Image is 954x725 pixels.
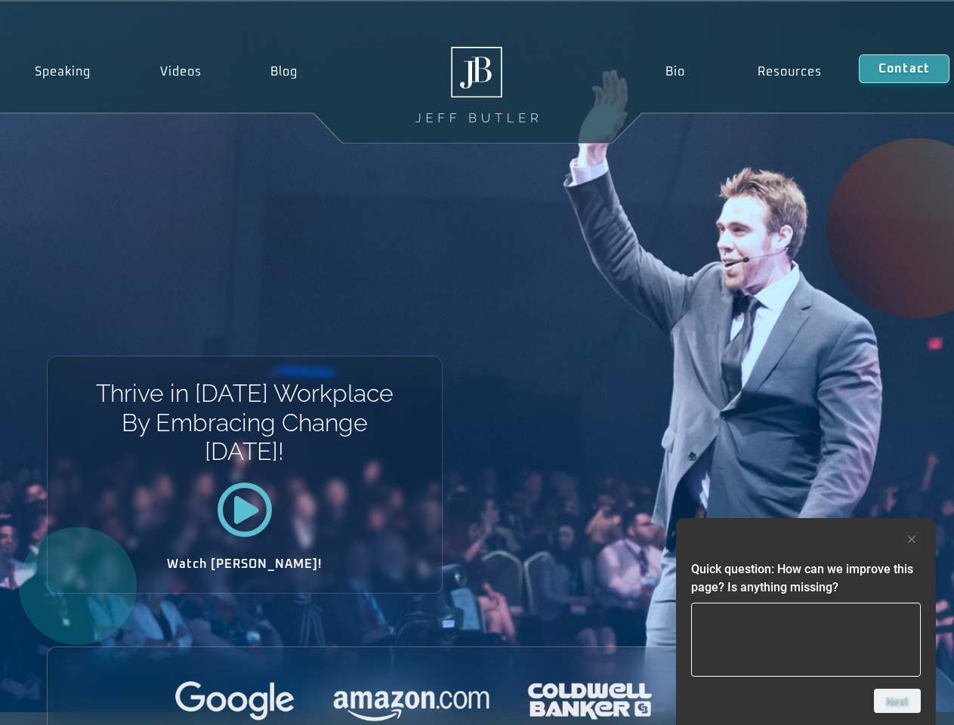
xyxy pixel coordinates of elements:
[100,558,389,570] h2: Watch [PERSON_NAME]!
[628,54,721,89] a: Bio
[691,530,921,713] div: Quick question: How can we improve this page? Is anything missing?
[691,560,921,597] h2: Quick question: How can we improve this page? Is anything missing?
[125,54,236,89] a: Videos
[236,54,332,89] a: Blog
[94,379,394,466] h1: Thrive in [DATE] Workplace By Embracing Change [DATE]!
[691,603,921,677] textarea: Quick question: How can we improve this page? Is anything missing?
[878,63,930,75] span: Contact
[874,689,921,713] button: Next question
[721,54,859,89] a: Resources
[859,54,949,83] a: Contact
[628,54,858,89] nav: Menu
[903,530,921,548] button: Hide survey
